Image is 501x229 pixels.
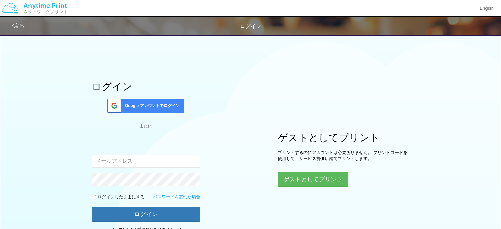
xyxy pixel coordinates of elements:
h1: ゲストとしてプリント [278,132,409,143]
button: ログイン [92,207,200,222]
p: ログインしたままにする [97,194,145,200]
h1: ログイン [92,81,200,92]
div: または [92,123,200,129]
span: ログイン [240,23,261,29]
a: 戻る [12,23,24,29]
span: Google アカウントでログイン [123,103,180,109]
p: プリントするのにアカウントは必要ありません。 プリントコードを使用して、サービス提供店舗でプリントします。 [278,150,409,162]
input: メールアドレス [92,155,200,168]
button: ゲストとしてプリント [278,172,348,187]
a: パスワードを忘れた場合 [153,194,200,200]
